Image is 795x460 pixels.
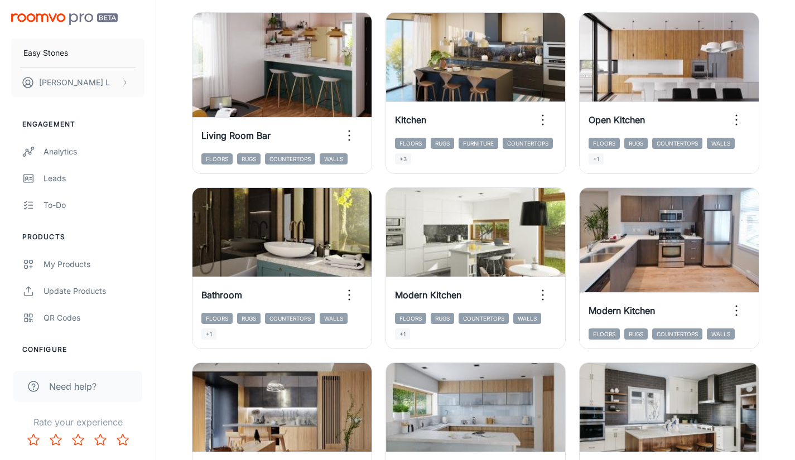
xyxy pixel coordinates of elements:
[707,138,735,149] span: Walls
[707,328,735,340] span: Walls
[320,313,348,324] span: Walls
[395,113,426,127] h6: Kitchen
[44,312,144,324] div: QR Codes
[237,153,261,164] span: Rugs
[265,313,315,324] span: Countertops
[395,288,461,302] h6: Modern Kitchen
[201,129,271,142] h6: Living Room Bar
[112,429,134,451] button: Rate 5 star
[22,429,45,451] button: Rate 1 star
[11,68,144,97] button: [PERSON_NAME] L
[9,415,147,429] p: Rate your experience
[589,113,645,127] h6: Open Kitchen
[67,429,89,451] button: Rate 3 star
[265,153,315,164] span: Countertops
[11,38,144,67] button: Easy Stones
[459,313,509,324] span: Countertops
[201,153,233,164] span: Floors
[589,138,620,149] span: Floors
[395,138,426,149] span: Floors
[89,429,112,451] button: Rate 4 star
[44,172,144,185] div: Leads
[395,328,410,340] span: +1
[652,138,702,149] span: Countertops
[459,138,498,149] span: Furniture
[44,146,144,158] div: Analytics
[237,313,261,324] span: Rugs
[49,380,97,393] span: Need help?
[513,313,541,324] span: Walls
[431,313,454,324] span: Rugs
[11,13,118,25] img: Roomvo PRO Beta
[589,153,604,164] span: +1
[624,328,648,340] span: Rugs
[652,328,702,340] span: Countertops
[201,288,242,302] h6: Bathroom
[431,138,454,149] span: Rugs
[201,313,233,324] span: Floors
[589,328,620,340] span: Floors
[23,47,68,59] p: Easy Stones
[44,285,144,297] div: Update Products
[39,76,110,89] p: [PERSON_NAME] L
[44,199,144,211] div: To-do
[624,138,648,149] span: Rugs
[395,313,426,324] span: Floors
[503,138,553,149] span: Countertops
[395,153,411,164] span: +3
[45,429,67,451] button: Rate 2 star
[320,153,348,164] span: Walls
[589,304,655,317] h6: Modern Kitchen
[44,258,144,270] div: My Products
[201,328,216,340] span: +1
